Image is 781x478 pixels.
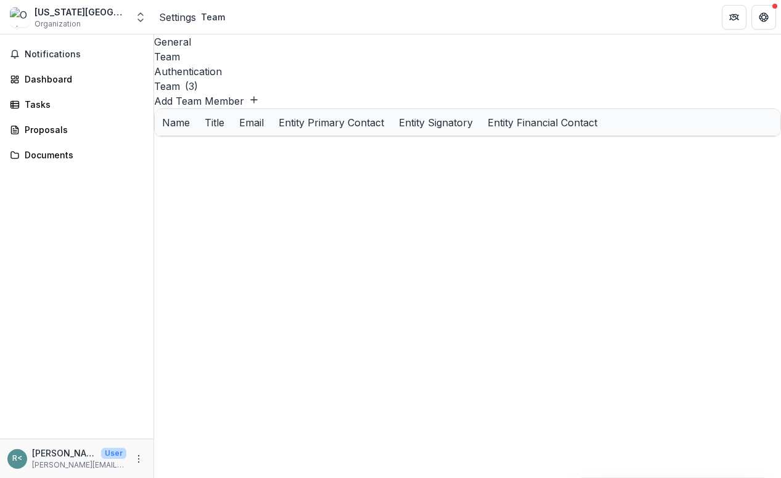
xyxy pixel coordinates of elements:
[201,10,225,23] div: Team
[25,49,144,60] span: Notifications
[131,452,146,466] button: More
[101,448,126,459] p: User
[480,115,605,130] div: Entity Financial Contact
[159,8,230,26] nav: breadcrumb
[751,5,776,30] button: Get Help
[154,64,781,79] div: Authentication
[35,18,81,30] span: Organization
[154,34,781,49] div: General
[197,115,232,130] div: Title
[25,73,139,86] div: Dashboard
[12,455,22,463] div: Rucker-Chang, Sunnie <rucker-chang.1@osu.edu>
[35,6,127,18] div: [US_STATE][GEOGRAPHIC_DATA]
[232,115,271,130] div: Email
[154,94,259,108] button: Add Team Member
[155,115,197,130] div: Name
[32,460,126,471] p: [PERSON_NAME][EMAIL_ADDRESS][DOMAIN_NAME]
[25,123,139,136] div: Proposals
[32,447,96,460] p: [PERSON_NAME] <[PERSON_NAME][EMAIL_ADDRESS][DOMAIN_NAME]>
[391,115,480,130] div: Entity Signatory
[25,148,139,161] div: Documents
[185,79,198,94] p: ( 3 )
[271,115,391,130] div: Entity Primary Contact
[154,49,781,64] div: Team
[159,10,196,25] div: Settings
[132,5,149,30] button: Open entity switcher
[722,5,746,30] button: Partners
[25,98,139,111] div: Tasks
[10,7,30,27] img: Ohio State University
[154,79,180,94] h2: Team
